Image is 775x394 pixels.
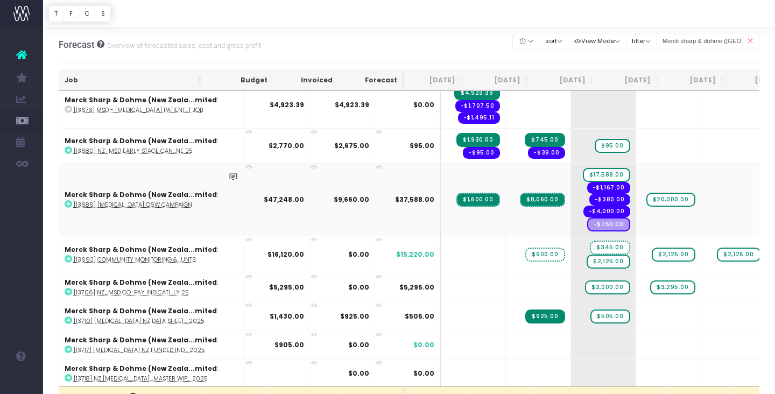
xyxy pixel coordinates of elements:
[458,112,500,124] span: Streamtime order: PO11671 – Blue Star Group (New Zealand) Limited
[413,369,434,378] span: $0.00
[340,312,369,321] strong: $925.00
[274,340,304,349] strong: $905.00
[396,250,434,259] span: $15,220.00
[104,39,261,50] small: Overview of forecasted sales, cost and gross profit
[334,195,369,204] strong: $9,660.00
[348,369,369,378] strong: $0.00
[413,100,434,110] span: $0.00
[520,193,565,207] span: Streamtime Invoice: INV-4972 – [13686] KEYTRUDA Q6W Campaign<br />Accrued income – actual billing...
[273,70,338,91] th: Invoiced
[59,273,245,301] td: :
[65,306,217,315] strong: Merck Sharp & Dohme (New Zeala...mited
[59,359,245,388] td: :
[665,70,730,91] th: Oct 25: activate to sort column ascending
[65,95,217,104] strong: Merck Sharp & Dohme (New Zeala...mited
[48,5,111,22] div: Vertical button group
[74,346,205,354] abbr: [13717] KEYTRUDA NZ Funded Indications Anchoring July 2025
[95,5,111,22] button: S
[79,5,96,22] button: C
[600,70,665,91] th: Sep 25: activate to sort column ascending
[74,256,196,264] abbr: [13692] Community Monitoring & Management For Social Accounts:
[410,141,434,151] span: $95.00
[657,33,760,50] input: Search...
[48,5,64,22] button: T
[525,133,565,147] span: Streamtime Invoice: INV-4992 – [13680] NZ_MSD Early Stage Cancer Updates June 25
[404,70,469,91] th: Jun 25: activate to sort column ascending
[652,248,695,262] span: wayahead Sales Forecast Item
[469,70,534,91] th: Jul 25: activate to sort column ascending
[595,139,630,153] span: wayahead Sales Forecast Item
[717,248,760,262] span: wayahead Sales Forecast Item
[74,147,192,155] abbr: [13680] NZ_MSD Early Stage Cancer Updates June 25
[74,375,207,383] abbr: [13718] NZ KEYTRUDA_Master WIP SOW August-October 2025
[583,206,630,217] span: Streamtime expense: Printing – No supplier
[59,70,208,91] th: Job: activate to sort column ascending
[405,312,434,321] span: $505.00
[65,245,217,254] strong: Merck Sharp & Dohme (New Zeala...mited
[59,330,245,359] td: :
[463,147,499,159] span: Streamtime expense: TAPS - Member – ANZA (TAPS)
[348,340,369,349] strong: $0.00
[65,278,217,287] strong: Merck Sharp & Dohme (New Zeala...mited
[264,195,304,204] strong: $47,248.00
[59,39,95,50] span: Forecast
[587,182,630,194] span: Streamtime expense: Photography / Motion / Stock – No supplier
[74,317,204,325] abbr: [13710] KEYTRUDA NZ Data Sheet, CMI and Funding Statement Anchoring July 2025
[59,236,245,273] td: :
[269,141,304,150] strong: $2,770.00
[74,201,192,209] abbr: [13686] KEYTRUDA Q6W Campaign
[59,128,245,163] td: :
[59,81,245,128] td: :
[59,301,245,330] td: :
[534,70,600,91] th: Aug 25: activate to sort column ascending
[348,250,369,259] strong: $0.00
[59,163,245,236] td: :
[590,309,630,323] span: wayahead Sales Forecast Item
[528,147,565,159] span: Streamtime order: 11742 – iStock
[583,168,630,182] span: wayahead Sales Forecast Item
[587,217,630,231] span: Streamtime Draft Expense: Retouching – No supplier
[525,248,565,262] span: wayahead Sales Forecast Item<br />Accrued income – actual billing date: 01-08-2025 for $1,245.00
[334,141,369,150] strong: $2,675.00
[65,335,217,344] strong: Merck Sharp & Dohme (New Zeala...mited
[335,100,369,109] strong: $4,923.39
[585,280,630,294] span: wayahead Sales Forecast Item
[455,100,500,112] span: Streamtime order: PO11670 – Blue Star Group (New Zealand) Limited
[13,372,30,389] img: images/default_profile_image.png
[338,70,404,91] th: Forecast
[413,340,434,350] span: $0.00
[65,364,217,373] strong: Merck Sharp & Dohme (New Zeala...mited
[267,250,304,259] strong: $16,120.00
[270,100,304,109] strong: $4,923.39
[650,280,695,294] span: wayahead Sales Forecast Item
[64,5,79,22] button: F
[456,193,499,207] span: Streamtime Invoice: INV-4972 – [13686] KEYTRUDA Q6W Campaign<br />Accrued income – actual billing...
[646,193,695,207] span: wayahead Sales Forecast Item
[208,70,273,91] th: Budget
[589,194,630,206] span: Streamtime expense: TAPS - Member – ANZA (TAPS)
[626,33,657,50] button: filter
[525,309,565,323] span: Streamtime Invoice: INV-4993 – [13710] KEYTRUDA NZ Data Sheet, CMI and Funding Statement Anchorin...
[65,136,217,145] strong: Merck Sharp & Dohme (New Zeala...mited
[270,312,304,321] strong: $1,430.00
[590,241,630,255] span: wayahead Sales Forecast Item<br />Accrued income – actual billing date: 01-08-2025 for $1,245.00
[587,255,630,269] span: wayahead Sales Forecast Item
[399,283,434,292] span: $5,295.00
[348,283,369,292] strong: $0.00
[454,86,499,100] span: Streamtime Invoice: INV-4932 – [13673] MSD - KEYTRUDA Patient Resources - 300 Hardcopies Reprint
[269,283,304,292] strong: $5,295.00
[65,190,217,199] strong: Merck Sharp & Dohme (New Zeala...mited
[74,106,203,114] abbr: [13673] MSD - KEYTRUDA Patient Resource Reprint Job
[539,33,568,50] button: sort
[568,33,626,50] button: View Mode
[74,289,188,297] abbr: [13706] NZ_MSD Co-pay Indication Updates July 25
[456,133,499,147] span: Streamtime Invoice: INV-4935 – [13680] NZ_MSD Early Stage Cancer Updates June 25
[395,195,434,205] span: $37,588.00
